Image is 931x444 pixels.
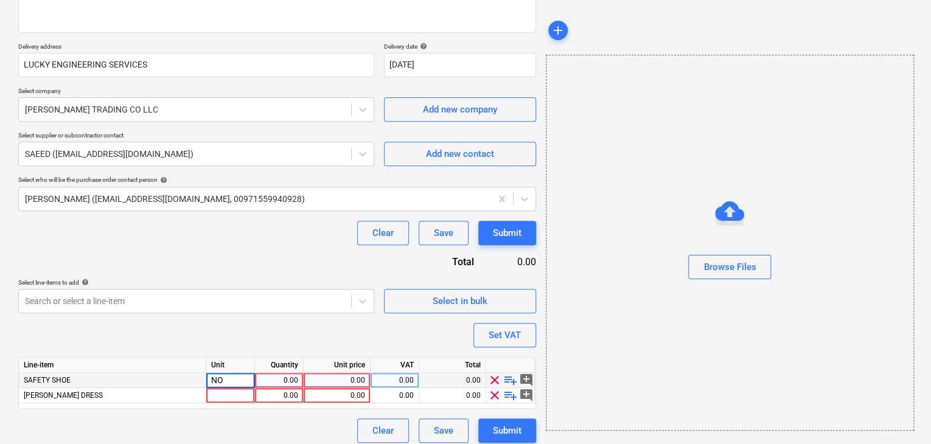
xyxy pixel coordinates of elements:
[493,423,521,439] div: Submit
[309,373,365,388] div: 0.00
[703,259,756,275] div: Browse Files
[19,358,206,373] div: Line-item
[503,388,518,403] span: playlist_add
[158,176,167,184] span: help
[433,293,487,309] div: Select in bulk
[419,221,469,245] button: Save
[434,423,453,439] div: Save
[384,289,536,313] button: Select in bulk
[426,146,494,162] div: Add new contact
[417,43,427,50] span: help
[378,255,493,269] div: Total
[260,388,298,403] div: 0.00
[304,358,371,373] div: Unit price
[18,43,374,53] p: Delivery address
[309,388,365,403] div: 0.00
[503,373,518,387] span: playlist_add
[493,255,536,269] div: 0.00
[375,373,414,388] div: 0.00
[519,388,534,403] span: add_comment
[487,388,502,403] span: clear
[24,376,71,384] span: SAFETY SHOE
[18,53,374,77] input: Delivery address
[384,43,536,50] div: Delivery date
[79,279,89,286] span: help
[357,221,409,245] button: Clear
[519,373,534,387] span: add_comment
[384,97,536,122] button: Add new company
[419,388,486,403] div: 0.00
[478,221,536,245] button: Submit
[487,373,502,387] span: clear
[18,87,374,97] p: Select company
[18,131,374,142] p: Select supplier or subcontractor contact
[434,225,453,241] div: Save
[206,358,255,373] div: Unit
[489,327,521,343] div: Set VAT
[375,388,414,403] div: 0.00
[870,386,931,444] iframe: Chat Widget
[24,391,103,400] span: WORKMAN DRESS
[372,225,394,241] div: Clear
[546,55,914,431] div: Browse Files
[18,176,536,184] div: Select who will be the purchase order contact person
[493,225,521,241] div: Submit
[372,423,394,439] div: Clear
[478,418,536,443] button: Submit
[419,358,486,373] div: Total
[18,279,374,286] div: Select line-items to add
[423,102,497,117] div: Add new company
[357,418,409,443] button: Clear
[473,323,536,347] button: Set VAT
[384,53,536,77] input: Delivery date not specified
[688,255,771,279] button: Browse Files
[371,358,419,373] div: VAT
[260,373,298,388] div: 0.00
[384,142,536,166] button: Add new contact
[419,373,486,388] div: 0.00
[255,358,304,373] div: Quantity
[419,418,469,443] button: Save
[551,23,565,38] span: add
